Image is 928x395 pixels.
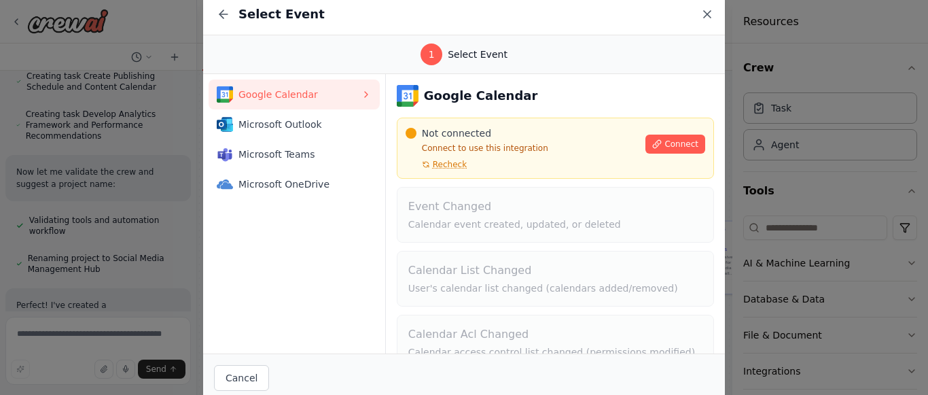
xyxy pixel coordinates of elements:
[424,86,538,105] h3: Google Calendar
[238,148,361,161] span: Microsoft Teams
[397,251,714,307] button: Calendar List ChangedUser's calendar list changed (calendars added/removed)
[433,159,467,170] span: Recheck
[217,86,233,103] img: Google Calendar
[217,146,233,162] img: Microsoft Teams
[408,262,702,279] h4: Calendar List Changed
[408,281,702,295] p: User's calendar list changed (calendars added/removed)
[448,48,507,61] span: Select Event
[217,116,233,133] img: Microsoft Outlook
[397,187,714,243] button: Event ChangedCalendar event created, updated, or deleted
[406,159,467,170] button: Recheck
[238,118,361,131] span: Microsoft Outlook
[209,169,380,199] button: Microsoft OneDriveMicrosoft OneDrive
[408,345,702,359] p: Calendar access control list changed (permissions modified)
[214,365,269,391] button: Cancel
[209,109,380,139] button: Microsoft OutlookMicrosoft Outlook
[408,326,702,343] h4: Calendar Acl Changed
[217,176,233,192] img: Microsoft OneDrive
[209,139,380,169] button: Microsoft TeamsMicrosoft Teams
[238,177,361,191] span: Microsoft OneDrive
[422,126,491,140] span: Not connected
[238,88,361,101] span: Google Calendar
[397,85,418,107] img: Google Calendar
[408,218,702,231] p: Calendar event created, updated, or deleted
[209,80,380,109] button: Google CalendarGoogle Calendar
[645,135,705,154] button: Connect
[397,315,714,371] button: Calendar Acl ChangedCalendar access control list changed (permissions modified)
[406,143,638,154] p: Connect to use this integration
[238,5,325,24] h2: Select Event
[421,44,442,65] div: 1
[664,139,698,150] span: Connect
[408,199,702,215] h4: Event Changed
